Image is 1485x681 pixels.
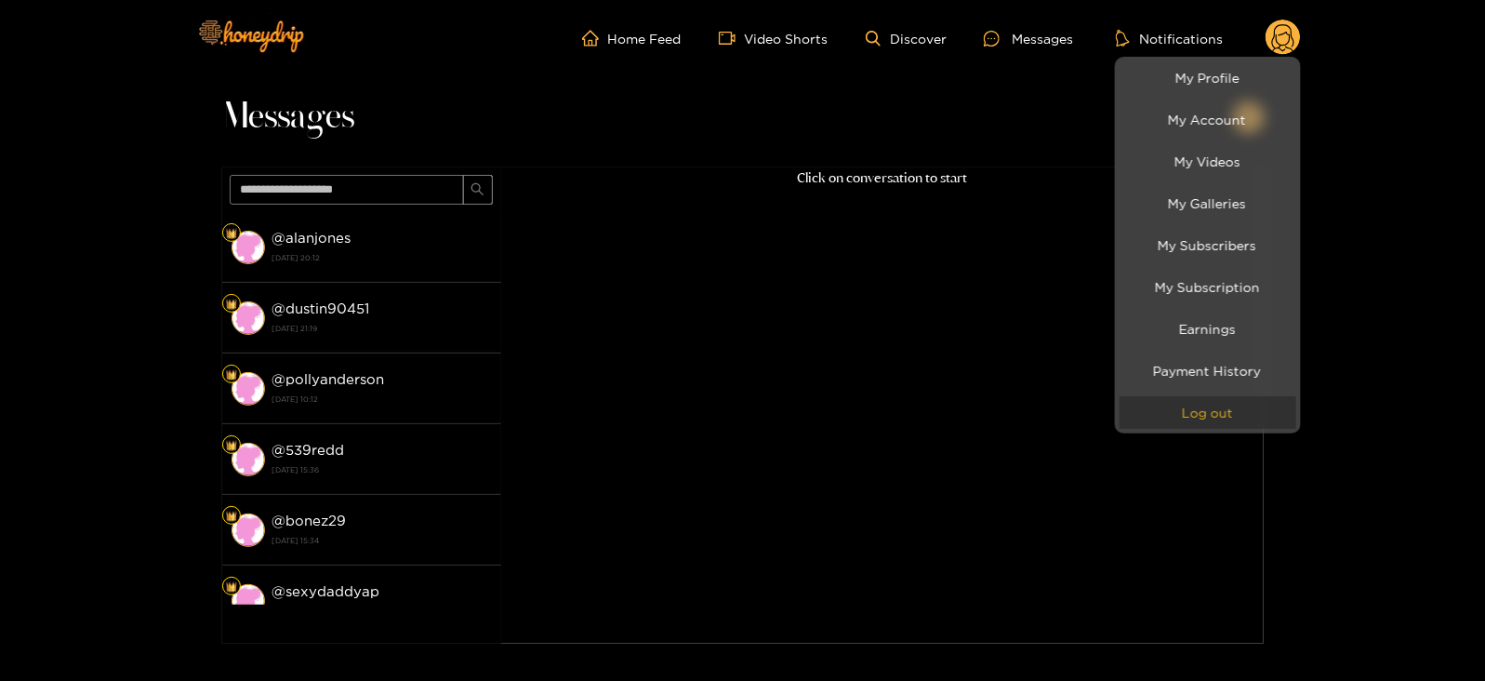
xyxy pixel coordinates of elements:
[1120,61,1296,94] a: My Profile
[1120,187,1296,220] a: My Galleries
[1120,103,1296,136] a: My Account
[1120,396,1296,429] button: Log out
[1120,313,1296,345] a: Earnings
[1120,145,1296,178] a: My Videos
[1120,271,1296,303] a: My Subscription
[1120,229,1296,261] a: My Subscribers
[1120,354,1296,387] a: Payment History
